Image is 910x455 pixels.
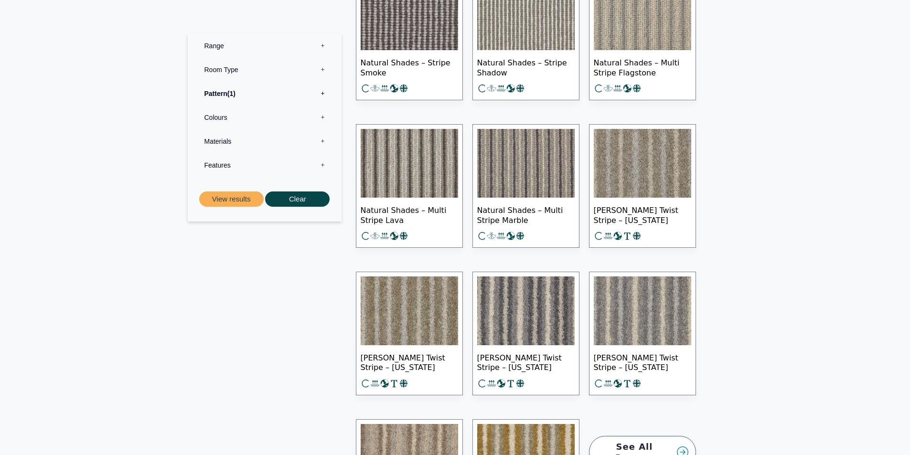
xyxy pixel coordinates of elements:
[594,198,691,231] span: [PERSON_NAME] Twist Stripe – [US_STATE]
[195,153,334,177] label: Features
[195,57,334,81] label: Room Type
[361,50,458,84] span: Natural Shades – Stripe Smoke
[199,191,264,207] button: View results
[356,272,463,395] a: [PERSON_NAME] Twist Stripe – [US_STATE]
[472,272,579,395] a: [PERSON_NAME] Twist Stripe – [US_STATE]
[361,198,458,231] span: Natural Shades – Multi Stripe Lava
[594,345,691,379] span: [PERSON_NAME] Twist Stripe – [US_STATE]
[361,276,458,345] img: Tomkinson Twist stripe - Texas
[195,105,334,129] label: Colours
[594,129,691,198] img: Tomkinson Twist - Tennessee stripe
[477,345,575,379] span: [PERSON_NAME] Twist Stripe – [US_STATE]
[589,272,696,395] a: [PERSON_NAME] Twist Stripe – [US_STATE]
[195,129,334,153] label: Materials
[361,129,458,198] img: Multi Lava Stripe wool loop
[477,50,575,84] span: Natural Shades – Stripe Shadow
[477,198,575,231] span: Natural Shades – Multi Stripe Marble
[594,276,691,345] img: Tomkinson Twist stripe - New York
[477,276,575,345] img: Tomkinson Twist - Idaho stripe
[472,124,579,248] a: Natural Shades – Multi Stripe Marble
[589,124,696,248] a: [PERSON_NAME] Twist Stripe – [US_STATE]
[477,129,575,198] img: stripe marble warm grey
[195,33,334,57] label: Range
[361,345,458,379] span: [PERSON_NAME] Twist Stripe – [US_STATE]
[594,50,691,84] span: Natural Shades – Multi Stripe Flagstone
[356,124,463,248] a: Natural Shades – Multi Stripe Lava
[227,89,236,97] span: 1
[195,81,334,105] label: Pattern
[265,191,330,207] button: Clear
